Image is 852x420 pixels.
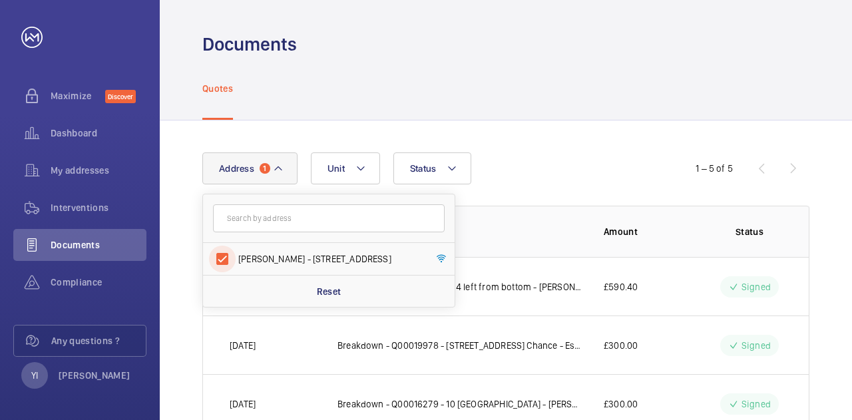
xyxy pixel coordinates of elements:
p: Signed [742,397,771,411]
p: [PERSON_NAME] [59,369,130,382]
span: Interventions [51,201,146,214]
h1: Documents [202,32,297,57]
span: 1 [260,163,270,174]
p: Reset [317,285,341,298]
span: Address [219,163,254,174]
input: Search by address [213,204,445,232]
p: Amount [604,225,696,238]
p: Signed [742,280,771,294]
span: Status [410,163,437,174]
p: Description [337,225,582,238]
p: [DATE] [230,339,256,352]
button: Address1 [202,152,298,184]
span: Any questions ? [51,334,146,347]
p: 4852 - "50934099 Escalator 4 left from bottom - [PERSON_NAME] Chance - [PERSON_NAME] chance, [STR... [337,280,582,294]
button: Status [393,152,472,184]
p: Quotes [202,82,233,95]
span: [PERSON_NAME] - [STREET_ADDRESS] [238,252,421,266]
p: Signed [742,339,771,352]
button: Unit [311,152,380,184]
p: £300.00 [604,397,638,411]
span: Compliance [51,276,146,289]
p: Breakdown - Q00016279 - 10 [GEOGRAPHIC_DATA] - [PERSON_NAME] - Escalator 5 - Ground to B1 Level (... [337,397,582,411]
p: [DATE] [230,397,256,411]
p: £590.40 [604,280,638,294]
span: Unit [327,163,345,174]
div: 1 – 5 of 5 [696,162,733,175]
p: YI [31,369,38,382]
span: Discover [105,90,136,103]
p: Status [717,225,782,238]
span: Dashboard [51,126,146,140]
span: Maximize [51,89,105,103]
span: My addresses [51,164,146,177]
span: Documents [51,238,146,252]
p: Breakdown - Q00019978 - [STREET_ADDRESS] Chance - Escalator 5 Ground to B1 Level [DATE] [337,339,582,352]
p: £300.00 [604,339,638,352]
